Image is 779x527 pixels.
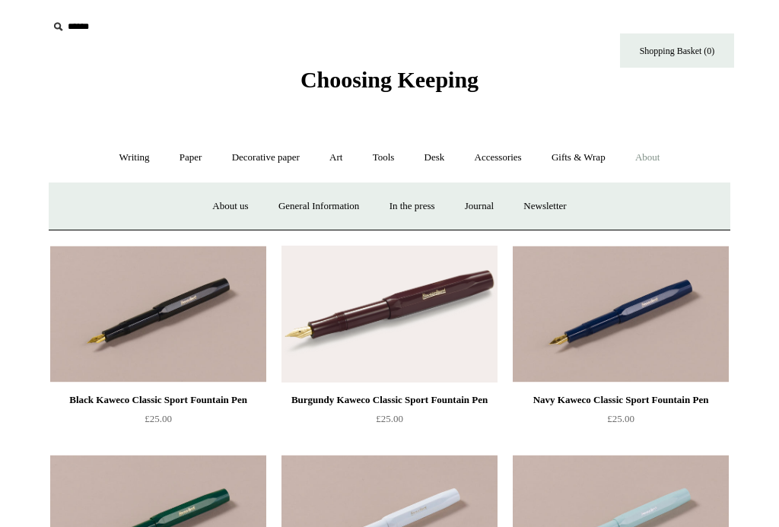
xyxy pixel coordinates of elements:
[607,413,634,424] span: £25.00
[316,138,356,178] a: Art
[622,138,674,178] a: About
[411,138,459,178] a: Desk
[300,67,479,92] span: Choosing Keeping
[106,138,164,178] a: Writing
[620,33,734,68] a: Shopping Basket (0)
[513,246,729,383] img: Navy Kaweco Classic Sport Fountain Pen
[451,186,507,227] a: Journal
[359,138,409,178] a: Tools
[285,391,494,409] div: Burgundy Kaweco Classic Sport Fountain Pen
[50,246,266,383] a: Black Kaweco Classic Sport Fountain Pen Black Kaweco Classic Sport Fountain Pen
[517,391,725,409] div: Navy Kaweco Classic Sport Fountain Pen
[265,186,373,227] a: General Information
[281,391,498,453] a: Burgundy Kaweco Classic Sport Fountain Pen £25.00
[461,138,536,178] a: Accessories
[376,186,449,227] a: In the press
[510,186,580,227] a: Newsletter
[145,413,172,424] span: £25.00
[218,138,313,178] a: Decorative paper
[300,79,479,90] a: Choosing Keeping
[281,246,498,383] a: Burgundy Kaweco Classic Sport Fountain Pen Burgundy Kaweco Classic Sport Fountain Pen
[376,413,403,424] span: £25.00
[54,391,262,409] div: Black Kaweco Classic Sport Fountain Pen
[50,391,266,453] a: Black Kaweco Classic Sport Fountain Pen £25.00
[166,138,216,178] a: Paper
[50,246,266,383] img: Black Kaweco Classic Sport Fountain Pen
[281,246,498,383] img: Burgundy Kaweco Classic Sport Fountain Pen
[199,186,262,227] a: About us
[513,391,729,453] a: Navy Kaweco Classic Sport Fountain Pen £25.00
[513,246,729,383] a: Navy Kaweco Classic Sport Fountain Pen Navy Kaweco Classic Sport Fountain Pen
[538,138,619,178] a: Gifts & Wrap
